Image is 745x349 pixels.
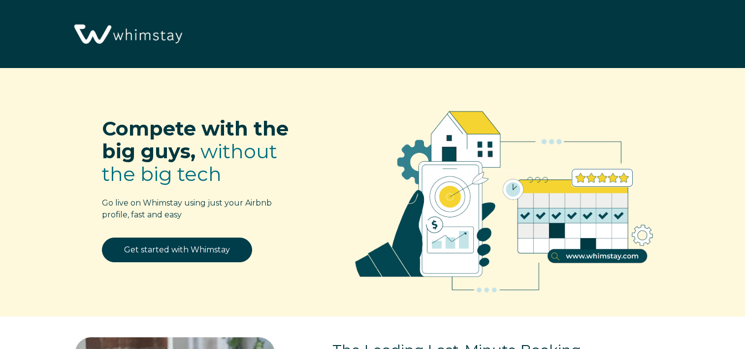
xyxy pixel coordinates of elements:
[102,238,252,262] a: Get started with Whimstay
[102,139,277,186] span: without the big tech
[102,198,272,219] span: Go live on Whimstay using just your Airbnb profile, fast and easy
[69,5,186,65] img: Whimstay Logo-02 1
[102,116,289,163] span: Compete with the big guys,
[331,83,678,311] img: RBO Ilustrations-02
